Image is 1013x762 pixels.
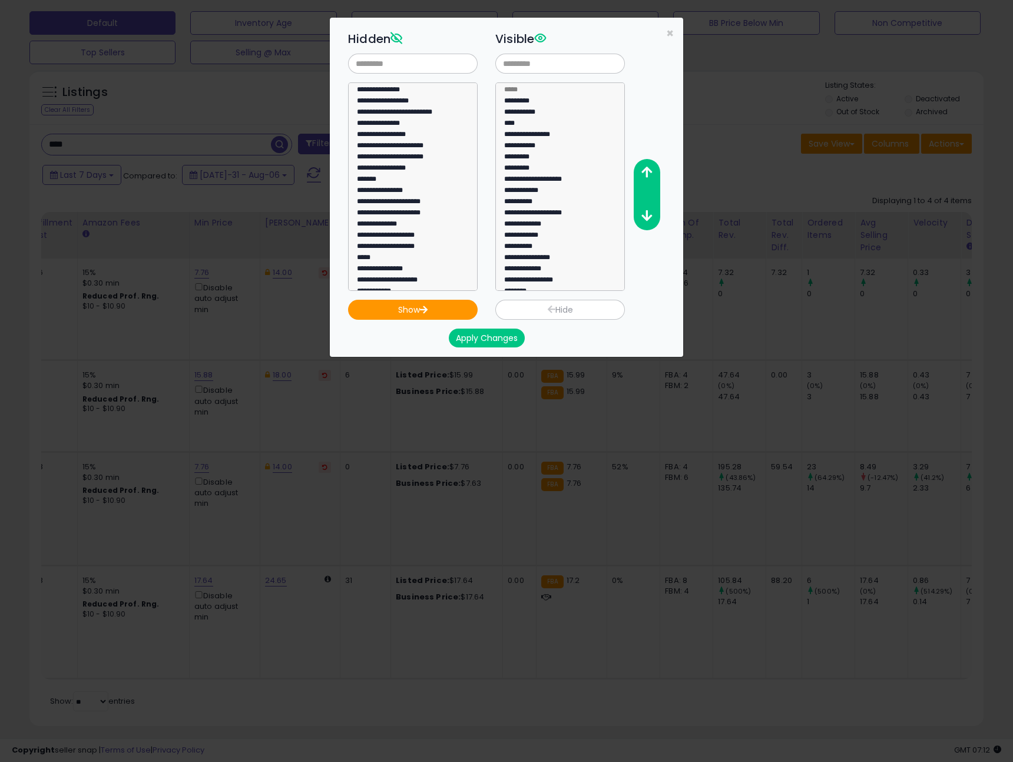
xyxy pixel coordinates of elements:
h3: Hidden [348,30,478,48]
h3: Visible [495,30,625,48]
button: Apply Changes [449,329,525,347]
button: Show [348,300,478,320]
button: Hide [495,300,625,320]
span: × [666,25,674,42]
